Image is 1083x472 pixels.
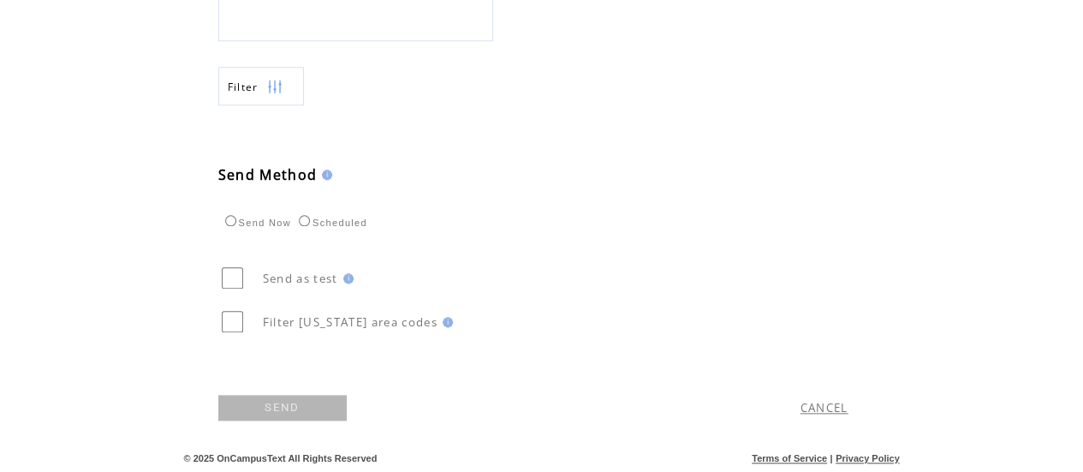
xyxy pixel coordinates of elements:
input: Send Now [225,215,236,226]
span: © 2025 OnCampusText All Rights Reserved [184,453,378,463]
span: Filter [US_STATE] area codes [263,314,437,330]
span: Send Method [218,165,318,184]
a: SEND [218,395,347,421]
img: filters.png [267,68,283,106]
a: Filter [218,67,304,105]
a: CANCEL [800,400,848,415]
label: Send Now [221,218,291,228]
a: Privacy Policy [836,453,900,463]
input: Scheduled [299,215,310,226]
span: Send as test [263,271,338,286]
span: | [830,453,832,463]
label: Scheduled [295,218,367,228]
img: help.gif [317,170,332,180]
a: Terms of Service [752,453,827,463]
img: help.gif [437,317,453,327]
span: Show filters [228,80,259,94]
img: help.gif [338,273,354,284]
